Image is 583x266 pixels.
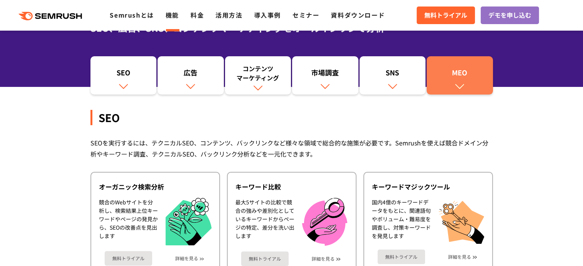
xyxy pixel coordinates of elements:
div: コンテンツ マーケティング [229,64,287,82]
a: 無料トライアル [378,250,425,264]
a: コンテンツマーケティング [225,56,291,95]
div: 広告 [161,68,220,81]
div: キーワードマジックツール [372,182,484,191]
img: オーガニック検索分析 [166,198,212,246]
a: セミナー [292,10,319,20]
a: 詳細を見る [312,256,335,261]
a: デモを申し込む [481,7,539,24]
a: 活用方法 [215,10,242,20]
span: 無料トライアル [424,10,467,20]
a: MEO [427,56,493,95]
img: キーワード比較 [302,198,347,246]
a: 無料トライアル [417,7,475,24]
img: キーワードマジックツール [438,198,484,244]
a: 詳細を見る [448,254,471,259]
a: SNS [360,56,426,95]
div: オーガニック検索分析 [99,182,212,191]
div: SNS [363,68,422,81]
div: SEOを実行するには、テクニカルSEO、コンテンツ、バックリンクなど様々な領域で総合的な施策が必要です。Semrushを使えば競合ドメイン分析やキーワード調査、テクニカルSEO、バックリンク分析... [90,137,493,160]
div: 市場調査 [296,68,355,81]
a: 料金 [191,10,204,20]
div: 国内4億のキーワードデータをもとに、関連語句やボリューム・難易度を調査し、対策キーワードを発見します [372,198,431,244]
a: 市場調査 [292,56,358,95]
a: 広告 [158,56,224,95]
a: 資料ダウンロード [331,10,385,20]
a: 導入事例 [254,10,281,20]
div: キーワード比較 [235,182,348,191]
div: 競合のWebサイトを分析し、検索結果上位キーワードやページの発見から、SEOの改善点を見出します [99,198,158,246]
a: Semrushとは [110,10,154,20]
div: MEO [430,68,489,81]
a: 機能 [166,10,179,20]
a: 無料トライアル [105,251,152,266]
div: SEO [90,110,493,125]
div: 最大5サイトの比較で競合の強みや差別化としているキーワードからページの特定、差分を洗い出します [235,198,294,246]
a: 無料トライアル [241,251,289,266]
a: SEO [90,56,157,95]
a: 詳細を見る [175,256,198,261]
div: SEO [94,68,153,81]
span: デモを申し込む [488,10,531,20]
